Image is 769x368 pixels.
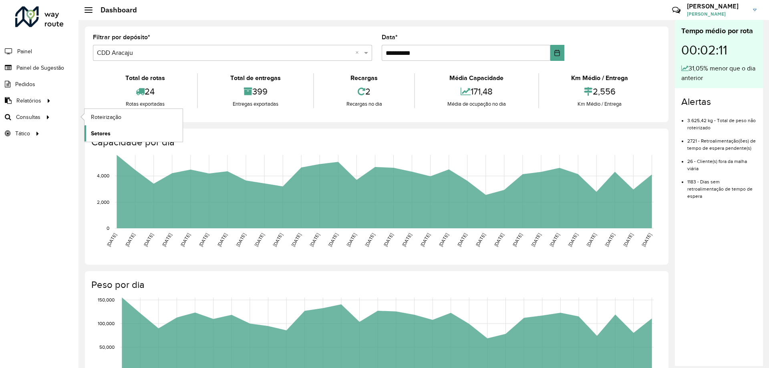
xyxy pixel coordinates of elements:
[417,83,536,100] div: 171,48
[91,137,660,148] h4: Capacidade por dia
[93,32,150,42] label: Filtrar por depósito
[17,47,32,56] span: Painel
[143,232,154,247] text: [DATE]
[91,279,660,291] h4: Peso por dia
[364,232,376,247] text: [DATE]
[401,232,413,247] text: [DATE]
[417,73,536,83] div: Média Capacidade
[216,232,228,247] text: [DATE]
[687,10,747,18] span: [PERSON_NAME]
[99,344,115,350] text: 50,000
[382,32,398,42] label: Data
[200,83,311,100] div: 399
[107,225,109,231] text: 0
[198,232,209,247] text: [DATE]
[687,152,757,172] li: 26 - Cliente(s) fora da malha viária
[124,232,136,247] text: [DATE]
[316,73,412,83] div: Recargas
[687,172,757,200] li: 1183 - Dias sem retroalimentação de tempo de espera
[95,100,195,108] div: Rotas exportadas
[16,113,40,121] span: Consultas
[438,232,449,247] text: [DATE]
[106,232,117,247] text: [DATE]
[641,232,652,247] text: [DATE]
[93,6,137,14] h2: Dashboard
[309,232,320,247] text: [DATE]
[95,73,195,83] div: Total de rotas
[511,232,523,247] text: [DATE]
[85,125,183,141] a: Setores
[316,100,412,108] div: Recargas no dia
[456,232,468,247] text: [DATE]
[15,129,30,138] span: Tático
[179,232,191,247] text: [DATE]
[327,232,339,247] text: [DATE]
[687,111,757,131] li: 3.625,42 kg - Total de peso não roteirizado
[604,232,616,247] text: [DATE]
[95,83,195,100] div: 24
[235,232,247,247] text: [DATE]
[419,232,431,247] text: [DATE]
[355,48,362,58] span: Clear all
[417,100,536,108] div: Média de ocupação no dia
[97,173,109,179] text: 4,000
[85,109,183,125] a: Roteirização
[567,232,579,247] text: [DATE]
[622,232,634,247] text: [DATE]
[254,232,265,247] text: [DATE]
[316,83,412,100] div: 2
[687,131,757,152] li: 2721 - Retroalimentação(ões) de tempo de espera pendente(s)
[541,100,658,108] div: Km Médio / Entrega
[16,64,64,72] span: Painel de Sugestão
[668,2,685,19] a: Contato Rápido
[91,129,111,138] span: Setores
[681,96,757,108] h4: Alertas
[290,232,302,247] text: [DATE]
[681,36,757,64] div: 00:02:11
[549,232,560,247] text: [DATE]
[91,113,121,121] span: Roteirização
[586,232,597,247] text: [DATE]
[200,100,311,108] div: Entregas exportadas
[200,73,311,83] div: Total de entregas
[475,232,486,247] text: [DATE]
[98,297,115,302] text: 150,000
[550,45,564,61] button: Choose Date
[346,232,357,247] text: [DATE]
[272,232,284,247] text: [DATE]
[98,321,115,326] text: 100,000
[161,232,173,247] text: [DATE]
[681,26,757,36] div: Tempo médio por rota
[541,73,658,83] div: Km Médio / Entrega
[15,80,35,88] span: Pedidos
[687,2,747,10] h3: [PERSON_NAME]
[97,199,109,205] text: 2,000
[541,83,658,100] div: 2,556
[382,232,394,247] text: [DATE]
[530,232,542,247] text: [DATE]
[16,97,41,105] span: Relatórios
[493,232,505,247] text: [DATE]
[681,64,757,83] div: 31,05% menor que o dia anterior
